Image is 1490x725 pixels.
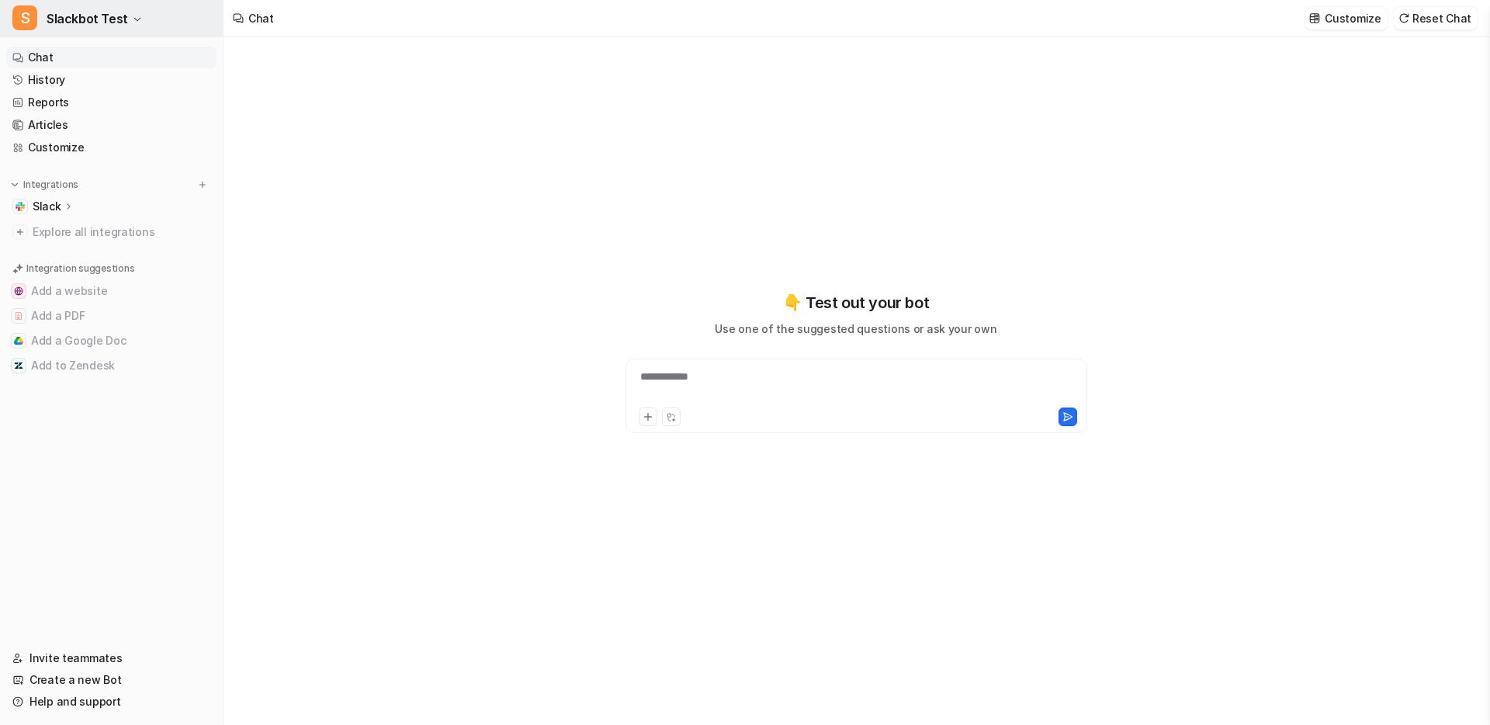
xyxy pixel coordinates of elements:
img: Add to Zendesk [14,361,23,370]
p: Integrations [23,179,78,191]
button: Integrations [6,177,83,193]
img: customize [1309,12,1320,24]
p: Customize [1325,10,1381,26]
img: Add a Google Doc [14,336,23,345]
p: 👇 Test out your bot [783,291,929,314]
span: Slackbot Test [47,8,128,29]
button: Add a websiteAdd a website [6,279,217,304]
button: Reset Chat [1394,7,1478,29]
p: Slack [33,199,61,214]
a: Chat [6,47,217,68]
a: Customize [6,137,217,158]
img: explore all integrations [12,224,28,240]
p: Integration suggestions [26,262,134,276]
img: reset [1398,12,1409,24]
img: Add a website [14,286,23,296]
a: Explore all integrations [6,221,217,243]
a: Create a new Bot [6,669,217,691]
p: Use one of the suggested questions or ask your own [715,321,996,337]
img: Slack [16,202,25,211]
img: menu_add.svg [197,179,208,190]
button: Add to ZendeskAdd to Zendesk [6,353,217,378]
div: Chat [248,10,274,26]
img: expand menu [9,179,20,190]
a: History [6,69,217,91]
a: Reports [6,92,217,113]
img: Add a PDF [14,311,23,321]
button: Add a Google DocAdd a Google Doc [6,328,217,353]
a: Invite teammates [6,647,217,669]
span: S [12,5,37,30]
button: Add a PDFAdd a PDF [6,304,217,328]
span: Explore all integrations [33,220,210,245]
a: Help and support [6,691,217,713]
a: Articles [6,114,217,136]
button: Customize [1305,7,1387,29]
